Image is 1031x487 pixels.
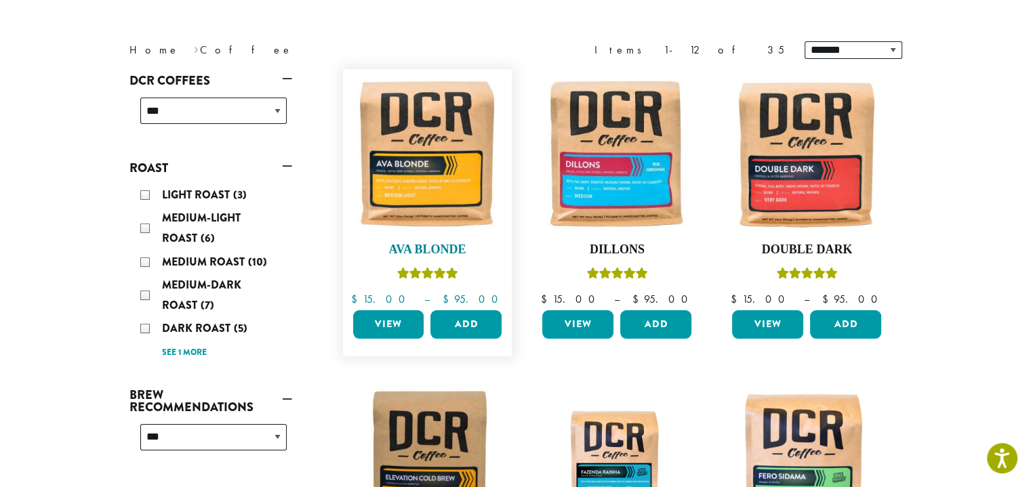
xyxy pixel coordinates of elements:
[539,76,695,232] img: Dillons-12oz-300x300.jpg
[129,179,292,367] div: Roast
[620,310,691,339] button: Add
[810,310,881,339] button: Add
[248,254,267,270] span: (10)
[162,346,207,360] a: See 1 more
[350,76,506,305] a: Ava BlondeRated 5.00 out of 5
[349,76,505,232] img: Ava-Blonde-12oz-1-300x300.jpg
[540,292,601,306] bdi: 15.00
[424,292,429,306] span: –
[729,242,885,257] h4: Double Dark
[632,292,693,306] bdi: 95.00
[803,292,809,306] span: –
[540,292,552,306] span: $
[539,242,695,257] h4: Dillons
[542,310,613,339] a: View
[730,292,790,306] bdi: 15.00
[350,292,362,306] span: $
[129,42,496,58] nav: Breadcrumb
[442,292,453,306] span: $
[129,156,292,179] a: Roast
[234,320,247,336] span: (5)
[730,292,742,306] span: $
[442,292,504,306] bdi: 95.00
[162,210,241,246] span: Medium-Light Roast
[729,76,885,232] img: Double-Dark-12oz-300x300.jpg
[822,292,883,306] bdi: 95.00
[162,254,248,270] span: Medium Roast
[129,92,292,140] div: DCR Coffees
[353,310,424,339] a: View
[732,310,803,339] a: View
[129,69,292,92] a: DCR Coffees
[162,277,241,313] span: Medium-Dark Roast
[162,187,233,203] span: Light Roast
[539,76,695,305] a: DillonsRated 5.00 out of 5
[350,292,411,306] bdi: 15.00
[776,266,837,286] div: Rated 4.50 out of 5
[201,297,214,313] span: (7)
[201,230,215,246] span: (6)
[233,187,247,203] span: (3)
[397,266,458,286] div: Rated 5.00 out of 5
[194,37,199,58] span: ›
[129,419,292,467] div: Brew Recommendations
[729,76,885,305] a: Double DarkRated 4.50 out of 5
[162,320,234,336] span: Dark Roast
[594,42,784,58] div: Items 1-12 of 35
[129,43,180,57] a: Home
[822,292,833,306] span: $
[350,242,506,257] h4: Ava Blonde
[632,292,643,306] span: $
[129,383,292,419] a: Brew Recommendations
[430,310,502,339] button: Add
[613,292,619,306] span: –
[586,266,647,286] div: Rated 5.00 out of 5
